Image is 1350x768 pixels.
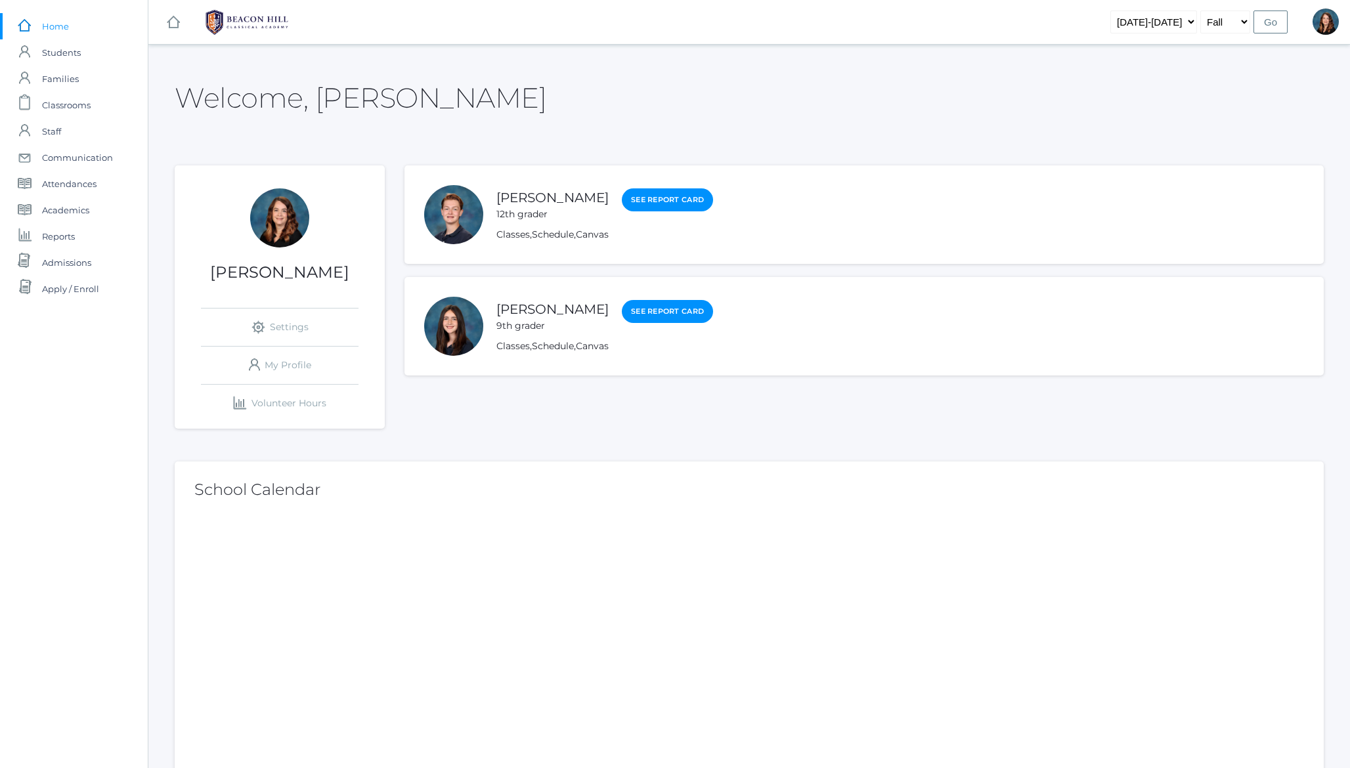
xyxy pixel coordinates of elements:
div: Abigail Mangimelli [424,297,483,356]
span: Classrooms [42,92,91,118]
input: Go [1253,11,1288,33]
span: Academics [42,197,89,223]
a: Settings [201,309,359,346]
a: Volunteer Hours [201,385,359,422]
a: [PERSON_NAME] [496,190,609,205]
a: Schedule [532,340,574,352]
span: Apply / Enroll [42,276,99,302]
a: Classes [496,340,530,352]
a: See Report Card [622,188,713,211]
span: Admissions [42,249,91,276]
h2: Welcome, [PERSON_NAME] [175,83,546,113]
a: [PERSON_NAME] [496,301,609,317]
a: Classes [496,228,530,240]
div: Heather Mangimelli [250,188,309,247]
h2: School Calendar [194,481,1304,498]
div: 9th grader [496,319,609,333]
span: Staff [42,118,61,144]
a: Canvas [576,340,609,352]
a: Canvas [576,228,609,240]
span: Students [42,39,81,66]
span: Reports [42,223,75,249]
span: Families [42,66,79,92]
span: Communication [42,144,113,171]
h1: [PERSON_NAME] [175,264,385,281]
div: Caleb Mangimelli [424,185,483,244]
span: Attendances [42,171,97,197]
div: Heather Mangimelli [1313,9,1339,35]
span: Home [42,13,69,39]
a: Schedule [532,228,574,240]
div: 12th grader [496,207,609,221]
a: See Report Card [622,300,713,323]
div: , , [496,339,713,353]
img: 1_BHCALogos-05.png [198,6,296,39]
div: , , [496,228,713,242]
a: My Profile [201,347,359,384]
